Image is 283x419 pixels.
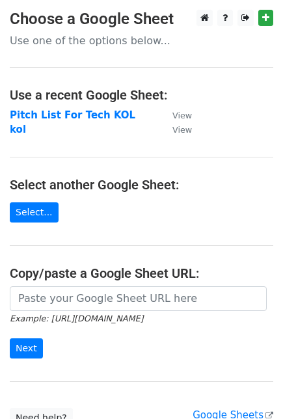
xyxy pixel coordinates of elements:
[10,177,273,193] h4: Select another Google Sheet:
[10,34,273,47] p: Use one of the options below...
[172,125,192,135] small: View
[10,265,273,281] h4: Copy/paste a Google Sheet URL:
[10,202,59,223] a: Select...
[159,124,192,135] a: View
[10,87,273,103] h4: Use a recent Google Sheet:
[10,10,273,29] h3: Choose a Google Sheet
[172,111,192,120] small: View
[10,286,267,311] input: Paste your Google Sheet URL here
[10,338,43,358] input: Next
[10,109,135,121] a: Pitch List For Tech KOL
[10,124,26,135] a: kol
[159,109,192,121] a: View
[10,314,143,323] small: Example: [URL][DOMAIN_NAME]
